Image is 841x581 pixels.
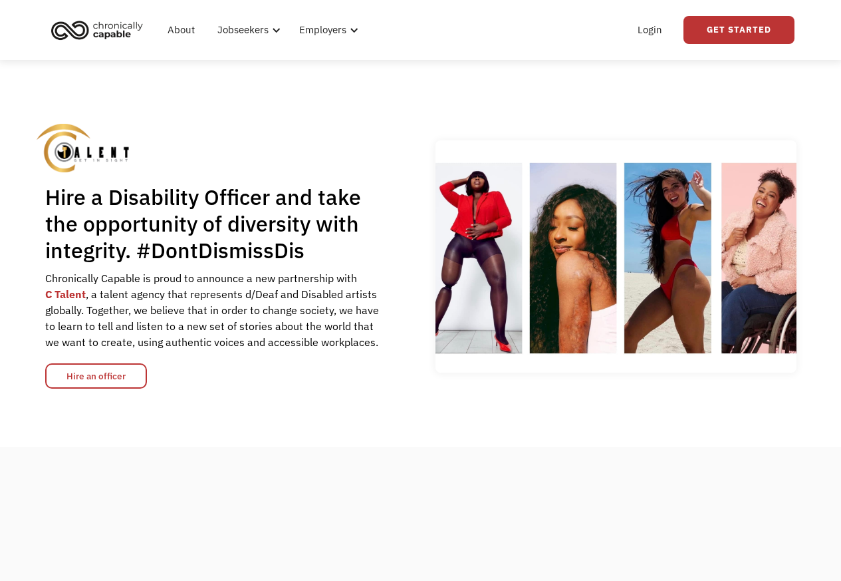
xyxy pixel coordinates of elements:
[45,270,384,350] div: Chronically Capable is proud to announce a new partnership with ‍ , a talent agency that represen...
[299,22,346,38] div: Employers
[45,363,147,389] a: Hire an officer
[160,9,203,51] a: About
[217,22,269,38] div: Jobseekers
[630,9,670,51] a: Login
[47,15,147,45] img: Chronically Capable logo
[683,16,794,44] a: Get Started
[291,9,362,51] div: Employers
[209,9,285,51] div: Jobseekers
[47,15,153,45] a: home
[45,184,384,264] h1: Hire a Disability Officer and take the opportunity of diversity with integrity. #DontDismissDis
[45,288,86,301] a: C Talent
